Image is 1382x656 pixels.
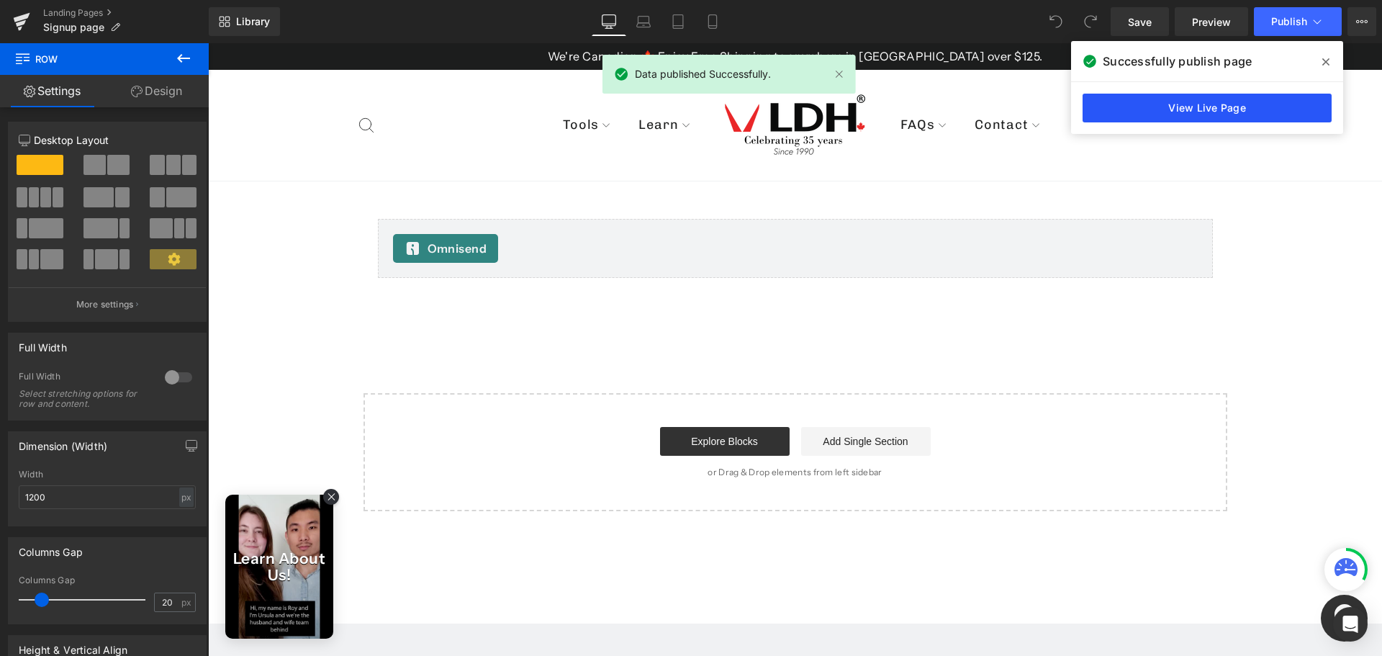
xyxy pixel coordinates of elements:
div: Primary [225,41,949,123]
div: Columns Gap [19,575,196,585]
div: Select stretching options for row and content. [19,389,148,409]
button: Redo [1076,7,1105,36]
span: Omnisend [220,197,279,214]
span: Save [1128,14,1152,30]
div: Height & Vertical Align [19,636,127,656]
span: Preview [1192,14,1231,30]
a: Tablet [661,7,695,36]
summary: Learn [416,67,496,97]
a: Preview [1175,7,1248,36]
p: Desktop Layout [19,132,196,148]
span: Signup page [43,22,104,33]
button: More settings [9,287,206,321]
button: Undo [1042,7,1070,36]
summary: Contact [752,67,846,97]
div: Full Width [19,371,150,386]
button: More [1347,7,1376,36]
a: New Library [209,7,280,36]
div: Open Tolstoy widget [17,451,125,596]
a: Landing Pages [43,7,209,19]
a: Design [104,75,209,107]
span: Library [236,15,270,28]
p: More settings [76,298,134,311]
span: px [181,598,194,607]
a: Laptop [626,7,661,36]
div: Learn About Us! [17,507,125,540]
div: Open Intercom Messenger [1333,607,1368,642]
span: Row [14,43,158,75]
div: Open Tolstoy [17,451,125,596]
div: Close Tolstoy widget [115,446,131,462]
div: Dimension (Width) [19,432,107,452]
div: Primary [148,41,225,123]
div: Tolstoy bubble widget [17,451,125,596]
div: Full Width [19,333,67,354]
a: View Live Page [1083,94,1332,122]
div: Width [19,469,196,480]
input: auto [19,485,196,509]
div: Columns Gap [19,538,83,558]
span: Publish [1271,16,1307,27]
span: Data published Successfully. [635,66,771,82]
p: or Drag & Drop elements from left sidebar [179,424,996,434]
a: Desktop [592,7,626,36]
a: Mobile [695,7,730,36]
a: Explore Blocks [452,384,582,413]
a: Add Single Section [593,384,723,413]
summary: Tools [340,67,417,97]
button: Publish [1254,7,1342,36]
div: px [179,487,194,507]
span: Successfully publish page [1103,53,1252,70]
summary: FAQs [678,67,752,97]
